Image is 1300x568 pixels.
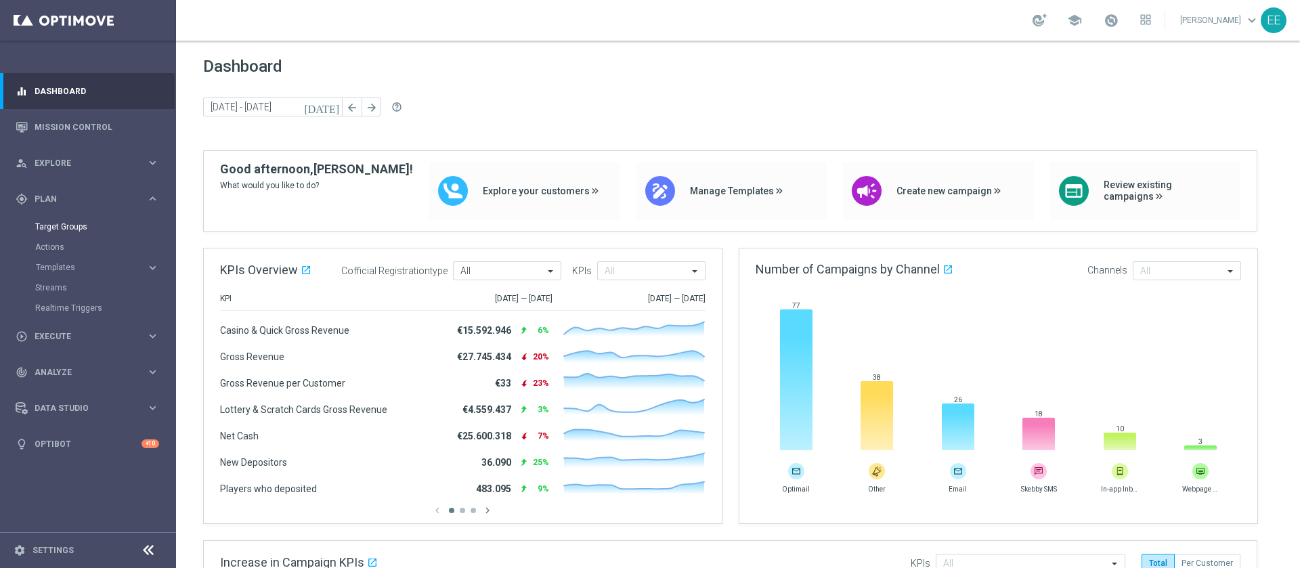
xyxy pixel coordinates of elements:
[35,404,146,412] span: Data Studio
[16,193,28,205] i: gps_fixed
[16,330,146,343] div: Execute
[146,192,159,205] i: keyboard_arrow_right
[35,298,175,318] div: Realtime Triggers
[1261,7,1286,33] div: EE
[35,426,142,462] a: Optibot
[1067,13,1082,28] span: school
[16,426,159,462] div: Optibot
[14,544,26,556] i: settings
[146,261,159,274] i: keyboard_arrow_right
[142,439,159,448] div: +10
[16,109,159,145] div: Mission Control
[35,332,146,341] span: Execute
[35,195,146,203] span: Plan
[35,257,175,278] div: Templates
[36,263,133,271] span: Templates
[36,263,146,271] div: Templates
[35,217,175,237] div: Target Groups
[15,158,160,169] button: person_search Explore keyboard_arrow_right
[1244,13,1259,28] span: keyboard_arrow_down
[16,330,28,343] i: play_circle_outline
[35,242,141,253] a: Actions
[35,282,141,293] a: Streams
[146,330,159,343] i: keyboard_arrow_right
[35,221,141,232] a: Target Groups
[15,194,160,204] button: gps_fixed Plan keyboard_arrow_right
[16,366,28,378] i: track_changes
[15,403,160,414] button: Data Studio keyboard_arrow_right
[15,331,160,342] button: play_circle_outline Execute keyboard_arrow_right
[16,73,159,109] div: Dashboard
[146,366,159,378] i: keyboard_arrow_right
[15,439,160,450] button: lightbulb Optibot +10
[35,109,159,145] a: Mission Control
[15,86,160,97] button: equalizer Dashboard
[1179,10,1261,30] a: [PERSON_NAME]keyboard_arrow_down
[16,157,146,169] div: Explore
[15,367,160,378] button: track_changes Analyze keyboard_arrow_right
[35,303,141,313] a: Realtime Triggers
[35,237,175,257] div: Actions
[16,366,146,378] div: Analyze
[146,401,159,414] i: keyboard_arrow_right
[35,159,146,167] span: Explore
[16,85,28,97] i: equalizer
[15,122,160,133] button: Mission Control
[35,368,146,376] span: Analyze
[35,73,159,109] a: Dashboard
[16,402,146,414] div: Data Studio
[16,438,28,450] i: lightbulb
[32,546,74,554] a: Settings
[35,278,175,298] div: Streams
[16,193,146,205] div: Plan
[35,262,160,273] button: Templates keyboard_arrow_right
[146,156,159,169] i: keyboard_arrow_right
[16,157,28,169] i: person_search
